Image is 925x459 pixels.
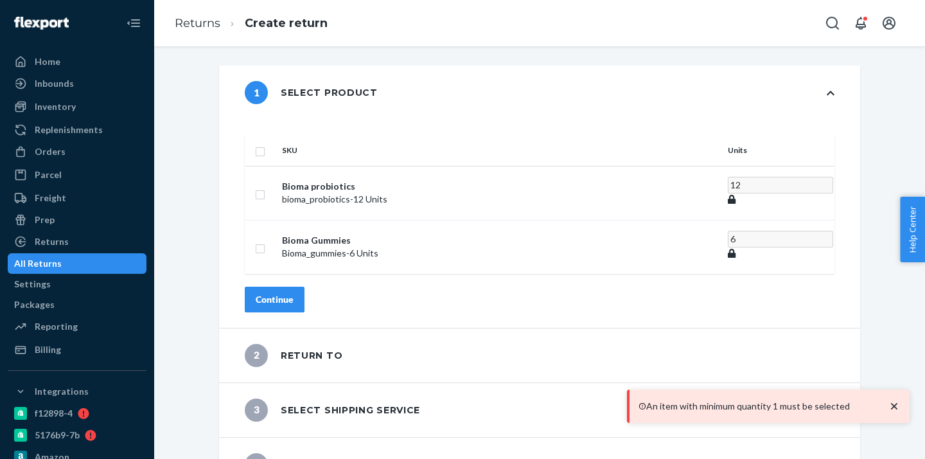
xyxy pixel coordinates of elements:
a: f12898-4 [8,403,146,424]
button: Close Navigation [121,10,146,36]
ol: breadcrumbs [164,4,338,42]
a: Reporting [8,316,146,337]
p: bioma_probiotics - 12 Units [282,193,718,206]
div: Return to [245,344,342,367]
span: 1 [245,81,268,104]
div: Packages [14,298,55,311]
div: Billing [35,343,61,356]
a: Billing [8,339,146,360]
a: Settings [8,274,146,294]
div: Returns [35,235,69,248]
a: Orders [8,141,146,162]
button: Open notifications [848,10,874,36]
div: Select shipping service [245,399,420,422]
svg: close toast [888,400,901,413]
th: SKU [277,135,723,166]
div: Inbounds [35,77,74,90]
img: Flexport logo [14,17,69,30]
div: All Returns [14,257,62,270]
a: Inventory [8,96,146,117]
div: Parcel [35,168,62,181]
a: Inbounds [8,73,146,94]
a: Returns [8,231,146,252]
div: Select product [245,81,378,104]
div: f12898-4 [35,407,73,420]
button: Integrations [8,381,146,402]
button: Open account menu [876,10,902,36]
button: Open Search Box [820,10,845,36]
a: Parcel [8,165,146,185]
div: Continue [256,293,294,306]
div: Settings [14,278,51,291]
div: Home [35,55,60,68]
div: Reporting [35,320,78,333]
p: An item with minimum quantity 1 must be selected [646,400,875,413]
a: Prep [8,210,146,230]
div: Orders [35,145,66,158]
p: Bioma probiotics [282,180,718,193]
a: Freight [8,188,146,208]
a: 5176b9-7b [8,425,146,446]
a: Returns [175,16,220,30]
span: 2 [245,344,268,367]
th: Units [723,135,834,166]
a: All Returns [8,253,146,274]
div: Inventory [35,100,76,113]
div: Prep [35,213,55,226]
span: 3 [245,399,268,422]
p: Bioma_gummies - 6 Units [282,247,718,260]
div: Replenishments [35,123,103,136]
input: Enter quantity [728,177,833,194]
a: Home [8,51,146,72]
div: 5176b9-7b [35,429,80,442]
a: Create return [245,16,328,30]
input: Enter quantity [728,231,833,248]
button: Help Center [900,197,925,262]
a: Replenishments [8,120,146,140]
div: Freight [35,192,66,204]
p: Bioma Gummies [282,234,718,247]
button: Continue [245,287,304,312]
a: Packages [8,294,146,315]
div: Integrations [35,385,89,398]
